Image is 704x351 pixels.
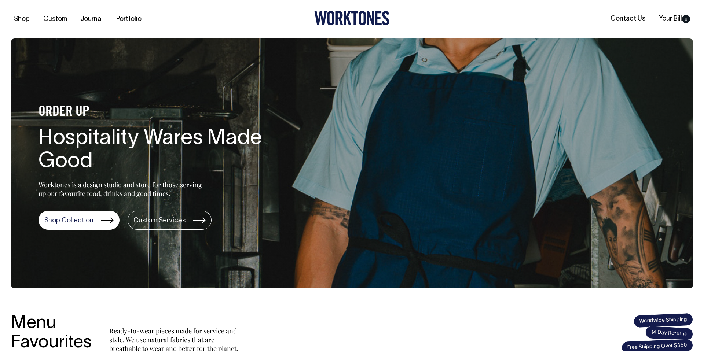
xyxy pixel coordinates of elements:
[38,104,273,120] h4: ORDER UP
[11,13,33,25] a: Shop
[38,211,120,230] a: Shop Collection
[682,15,690,23] span: 0
[113,13,144,25] a: Portfolio
[645,326,693,341] span: 14 Day Returns
[78,13,106,25] a: Journal
[633,313,693,328] span: Worldwide Shipping
[608,13,648,25] a: Contact Us
[38,127,273,174] h1: Hospitality Wares Made Good
[128,211,212,230] a: Custom Services
[656,13,693,25] a: Your Bill0
[40,13,70,25] a: Custom
[38,180,205,198] p: Worktones is a design studio and store for those serving up our favourite food, drinks and good t...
